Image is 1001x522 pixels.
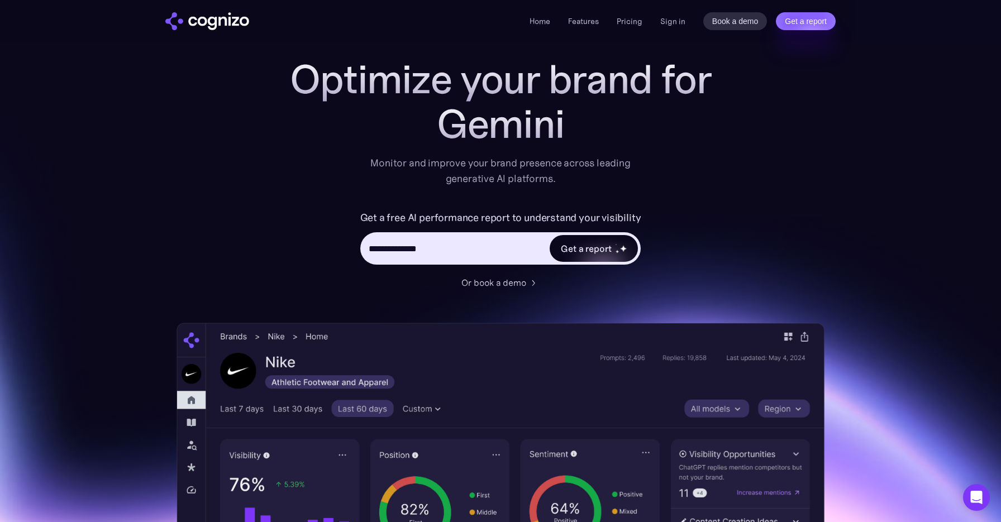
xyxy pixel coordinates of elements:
[363,155,638,186] div: Monitor and improve your brand presence across leading generative AI platforms.
[660,15,685,28] a: Sign in
[277,57,724,102] h1: Optimize your brand for
[776,12,836,30] a: Get a report
[620,245,627,252] img: star
[561,242,611,255] div: Get a report
[703,12,768,30] a: Book a demo
[617,16,642,26] a: Pricing
[530,16,550,26] a: Home
[616,250,619,253] img: star
[360,209,641,270] form: Hero URL Input Form
[165,12,249,30] img: cognizo logo
[360,209,641,227] label: Get a free AI performance report to understand your visibility
[165,12,249,30] a: home
[461,276,540,289] a: Or book a demo
[549,234,639,263] a: Get a reportstarstarstar
[461,276,526,289] div: Or book a demo
[963,484,990,511] div: Open Intercom Messenger
[616,244,617,246] img: star
[277,102,724,146] div: Gemini
[568,16,599,26] a: Features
